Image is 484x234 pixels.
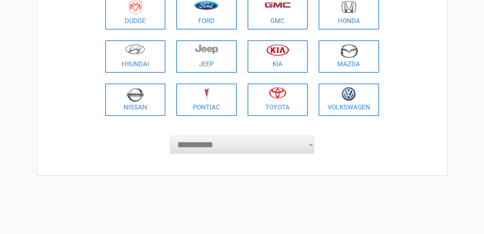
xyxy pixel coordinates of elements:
[269,87,286,99] img: toyota
[266,44,289,56] img: kia
[176,40,237,73] a: Jeep
[105,40,166,73] a: Hyundai
[341,1,356,13] img: honda
[195,44,218,54] img: jeep
[248,40,308,73] a: Kia
[342,87,356,101] img: volkswagen
[126,87,144,102] img: nissan
[248,84,308,116] a: Toyota
[319,84,379,116] a: Volkswagen
[203,87,210,101] img: pontiac
[176,84,237,116] a: Pontiac
[105,84,166,116] a: Nissan
[129,1,142,15] img: dodge
[340,44,358,58] img: mazda
[265,2,291,8] img: gmc
[194,1,218,10] img: ford
[319,40,379,73] a: Mazda
[125,44,145,54] img: hyundai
